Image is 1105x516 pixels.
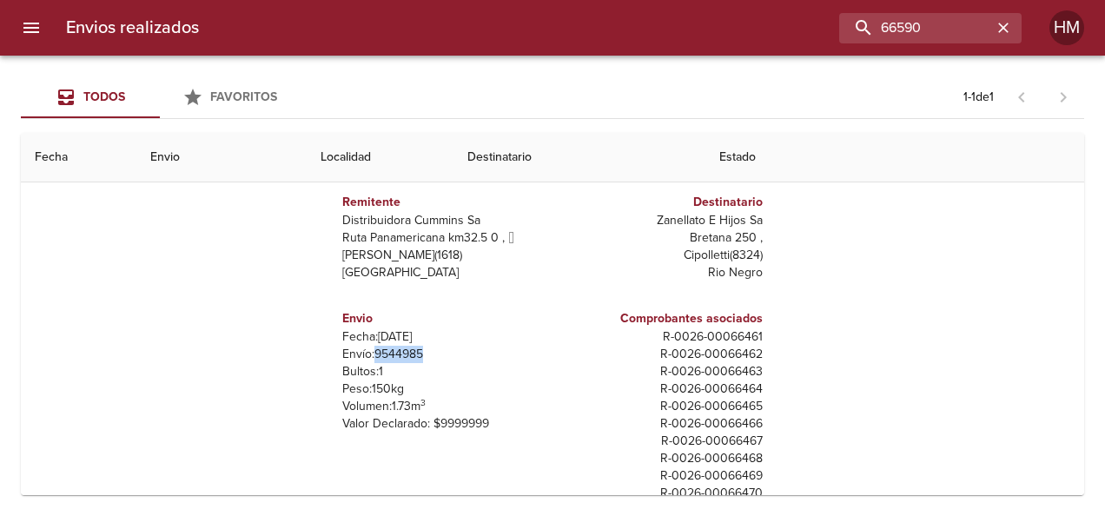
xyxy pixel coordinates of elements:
p: R - 0026 - 00066466 [559,415,763,433]
p: R - 0026 - 00066461 [559,328,763,346]
p: Ruta Panamericana km32.5 0 ,   [342,229,546,247]
p: Zanellato E Hijos Sa [559,212,763,229]
span: Pagina siguiente [1042,76,1084,118]
h6: Envio [342,309,546,328]
p: Envío: 9544985 [342,346,546,363]
span: Favoritos [210,89,277,104]
div: HM [1049,10,1084,45]
span: Todos [83,89,125,104]
h6: Envios realizados [66,14,199,42]
p: R - 0026 - 00066463 [559,363,763,380]
th: Envio [136,133,307,182]
h6: Remitente [342,193,546,212]
h6: Destinatario [559,193,763,212]
div: Tabs Envios [21,76,299,118]
p: 1 - 1 de 1 [963,89,994,106]
p: Distribuidora Cummins Sa [342,212,546,229]
p: R - 0026 - 00066462 [559,346,763,363]
p: R - 0026 - 00066464 [559,380,763,398]
th: Fecha [21,133,136,182]
p: [PERSON_NAME] ( 1618 ) [342,247,546,264]
div: Abrir información de usuario [1049,10,1084,45]
p: R - 0026 - 00066465 [559,398,763,415]
p: Bultos: 1 [342,363,546,380]
input: buscar [839,13,992,43]
p: R - 0026 - 00066467 [559,433,763,450]
p: R - 0026 - 00066468 [559,450,763,467]
p: R - 0026 - 00066469 [559,467,763,485]
p: Fecha: [DATE] [342,328,546,346]
h6: Comprobantes asociados [559,309,763,328]
button: menu [10,7,52,49]
th: Localidad [307,133,453,182]
p: Peso: 150 kg [342,380,546,398]
p: Rio Negro [559,264,763,281]
p: [GEOGRAPHIC_DATA] [342,264,546,281]
p: Bretana 250 , [559,229,763,247]
sup: 3 [420,397,426,408]
p: Cipolletti ( 8324 ) [559,247,763,264]
th: Estado [705,133,1084,182]
p: Volumen: 1.73 m [342,398,546,415]
p: Valor Declarado: $ 9999999 [342,415,546,433]
p: R - 0026 - 00066470 [559,485,763,502]
th: Destinatario [453,133,705,182]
